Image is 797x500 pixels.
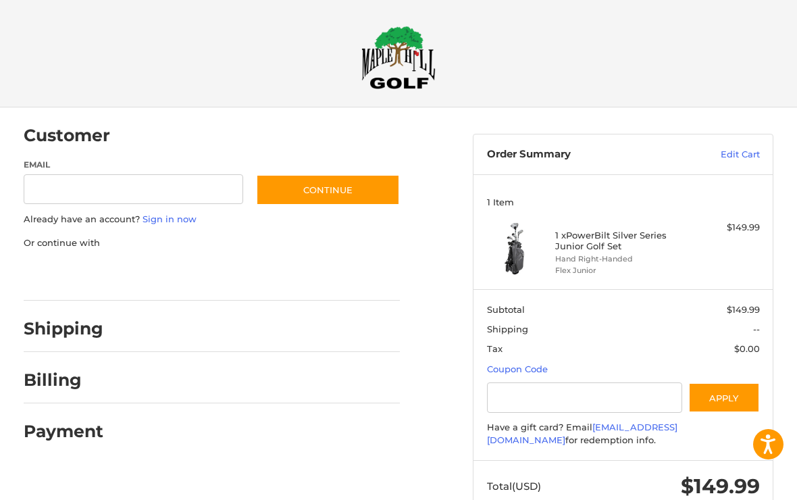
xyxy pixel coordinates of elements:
a: Coupon Code [487,364,548,374]
a: Edit Cart [673,148,760,161]
span: $149.99 [727,304,760,315]
span: $149.99 [681,474,760,499]
p: Or continue with [24,236,401,250]
span: Shipping [487,324,528,334]
h2: Billing [24,370,103,391]
button: Continue [256,174,400,205]
h4: 1 x PowerBilt Silver Series Junior Golf Set [555,230,688,252]
div: Have a gift card? Email for redemption info. [487,421,760,447]
a: Sign in now [143,214,197,224]
img: Maple Hill Golf [361,26,436,89]
iframe: PayPal-paylater [134,263,235,287]
span: $0.00 [734,343,760,354]
h2: Shipping [24,318,103,339]
h3: Order Summary [487,148,673,161]
span: Total (USD) [487,480,541,493]
span: Subtotal [487,304,525,315]
button: Apply [688,382,760,413]
span: Tax [487,343,503,354]
div: $149.99 [692,221,760,234]
iframe: PayPal-venmo [248,263,349,287]
h2: Payment [24,421,103,442]
p: Already have an account? [24,213,401,226]
input: Gift Certificate or Coupon Code [487,382,682,413]
iframe: PayPal-paypal [19,263,120,287]
h3: 1 Item [487,197,760,207]
label: Email [24,159,243,171]
li: Hand Right-Handed [555,253,688,265]
span: -- [753,324,760,334]
h2: Customer [24,125,110,146]
li: Flex Junior [555,265,688,276]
